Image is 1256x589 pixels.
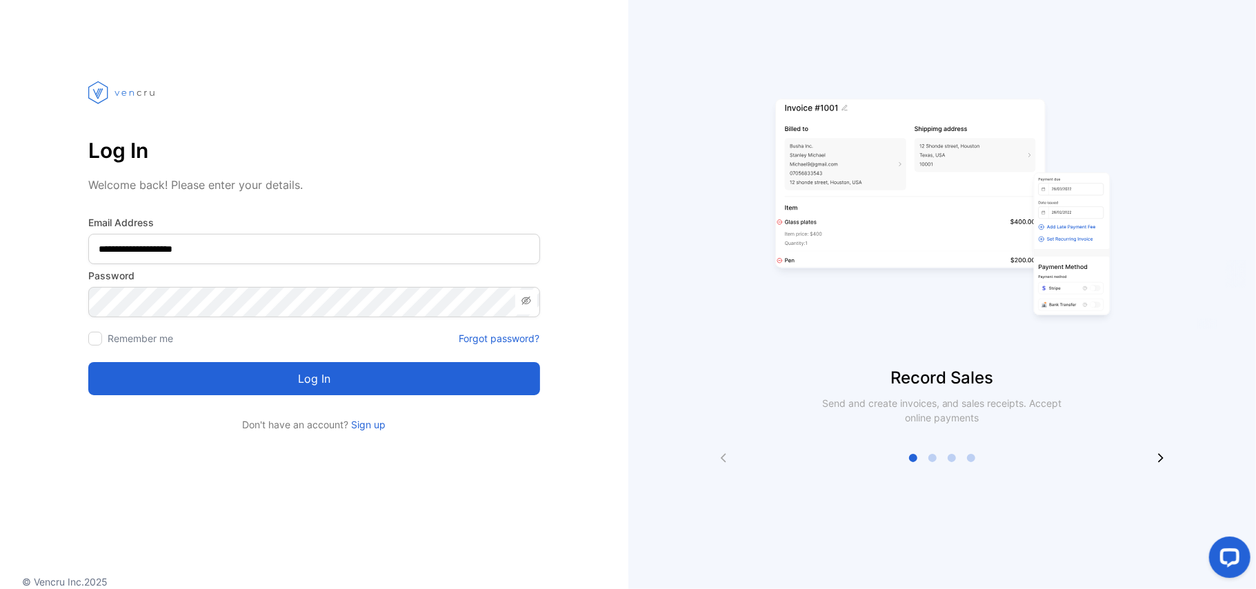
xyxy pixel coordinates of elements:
[88,268,540,283] label: Password
[88,134,540,167] p: Log In
[770,55,1115,366] img: slider image
[88,362,540,395] button: Log in
[88,177,540,193] p: Welcome back! Please enter your details.
[459,331,540,346] a: Forgot password?
[88,215,540,230] label: Email Address
[88,417,540,432] p: Don't have an account?
[348,419,386,430] a: Sign up
[810,396,1075,425] p: Send and create invoices, and sales receipts. Accept online payments
[1198,531,1256,589] iframe: LiveChat chat widget
[88,55,157,130] img: vencru logo
[108,332,173,344] label: Remember me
